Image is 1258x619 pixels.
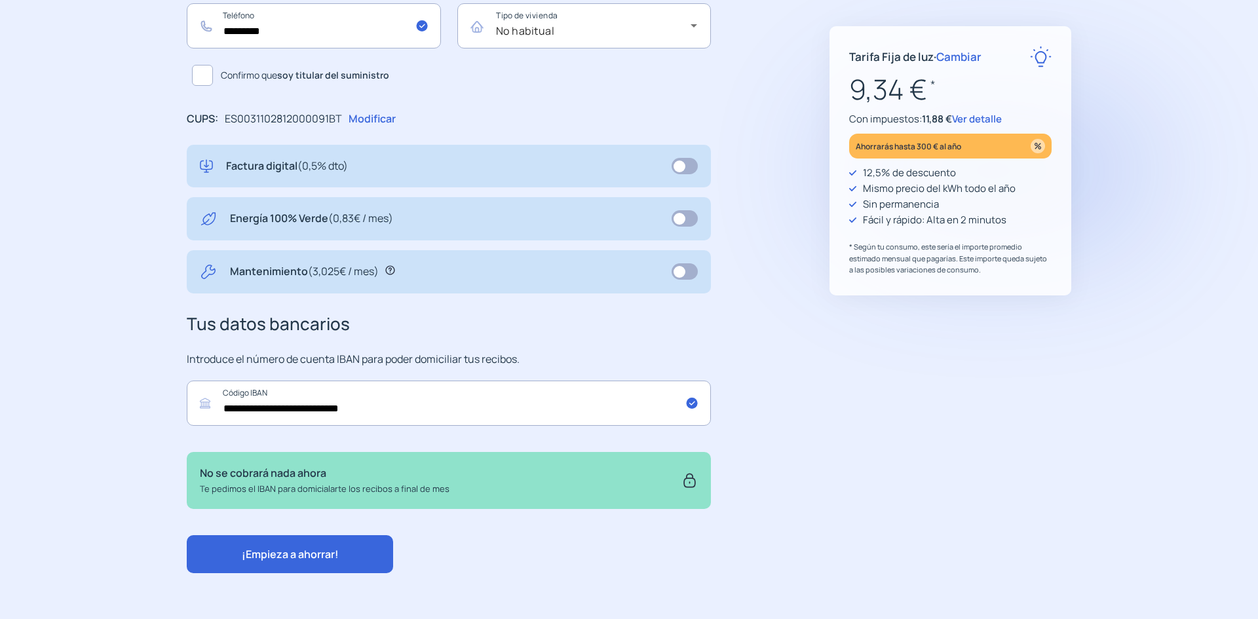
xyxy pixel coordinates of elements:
p: 9,34 € [849,67,1052,111]
p: 12,5% de descuento [863,165,956,181]
p: * Según tu consumo, este sería el importe promedio estimado mensual que pagarías. Este importe qu... [849,241,1052,276]
p: No se cobrará nada ahora [200,465,449,482]
p: Mismo precio del kWh todo el año [863,181,1016,197]
p: Mantenimiento [230,263,379,280]
img: energy-green.svg [200,210,217,227]
p: ES0031102812000091BT [225,111,342,128]
p: Sin permanencia [863,197,939,212]
img: tool.svg [200,263,217,280]
p: Ahorrarás hasta 300 € al año [856,139,961,154]
span: (0,83€ / mes) [328,211,393,225]
p: Te pedimos el IBAN para domicialarte los recibos a final de mes [200,482,449,496]
h3: Tus datos bancarios [187,310,711,338]
span: Cambiar [936,49,982,64]
b: soy titular del suministro [277,69,389,81]
p: Modificar [349,111,396,128]
p: Introduce el número de cuenta IBAN para poder domiciliar tus recibos. [187,351,711,368]
span: ¡Empieza a ahorrar! [242,547,339,561]
span: Ver detalle [952,112,1002,126]
p: Fácil y rápido: Alta en 2 minutos [863,212,1006,228]
p: Con impuestos: [849,111,1052,127]
p: Energía 100% Verde [230,210,393,227]
button: ¡Empieza a ahorrar! [187,535,393,573]
img: secure.svg [681,465,698,495]
span: No habitual [496,24,555,38]
mat-label: Tipo de vivienda [496,10,558,22]
img: rate-E.svg [1030,46,1052,67]
img: percentage_icon.svg [1031,139,1045,153]
p: Factura digital [226,158,348,175]
p: CUPS: [187,111,218,128]
span: (3,025€ / mes) [308,264,379,278]
span: (0,5% dto) [297,159,348,173]
p: Tarifa Fija de luz · [849,48,982,66]
span: Confirmo que [221,68,389,83]
span: 11,88 € [922,112,952,126]
img: digital-invoice.svg [200,158,213,175]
